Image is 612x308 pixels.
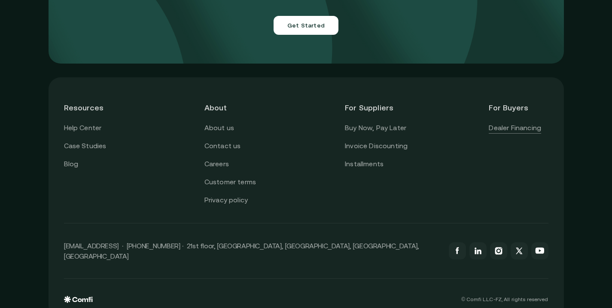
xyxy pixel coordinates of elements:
[64,159,79,170] a: Blog
[345,122,406,134] a: Buy Now, Pay Later
[345,93,408,122] header: For Suppliers
[274,16,338,35] button: Get Started
[64,122,102,134] a: Help Center
[64,241,440,261] p: [EMAIL_ADDRESS] · [PHONE_NUMBER] · 21st floor, [GEOGRAPHIC_DATA], [GEOGRAPHIC_DATA], [GEOGRAPHIC_...
[489,93,548,122] header: For Buyers
[204,195,248,206] a: Privacy policy
[204,177,256,188] a: Customer terms
[204,140,241,152] a: Contact us
[489,122,541,134] a: Dealer Financing
[64,140,107,152] a: Case Studies
[204,93,264,122] header: About
[204,122,234,134] a: About us
[64,93,123,122] header: Resources
[345,159,384,170] a: Installments
[461,296,548,302] p: © Comfi L.L.C-FZ, All rights reserved
[345,140,408,152] a: Invoice Discounting
[64,296,93,303] img: comfi logo
[204,159,229,170] a: Careers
